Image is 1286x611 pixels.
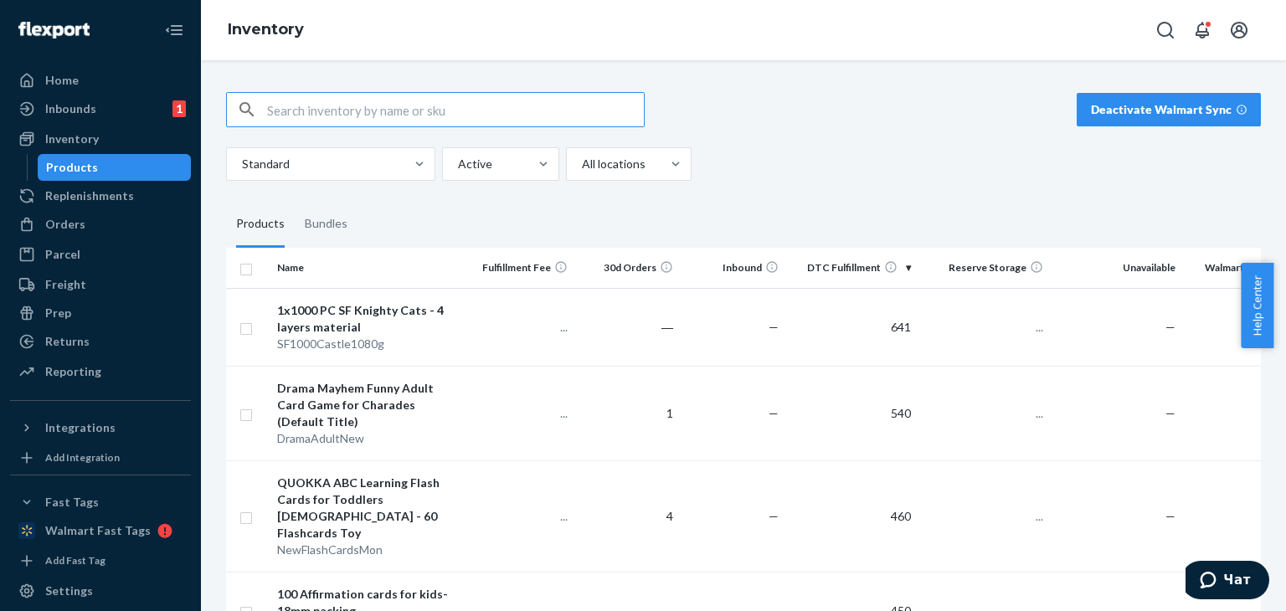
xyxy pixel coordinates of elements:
div: 1x1000 PC SF Knighty Cats - 4 layers material [277,302,462,336]
div: Parcel [45,246,80,263]
a: Inbounds1 [10,95,191,122]
a: Freight [10,271,191,298]
p: ... [924,508,1043,525]
a: Products [38,154,192,181]
span: — [1165,406,1175,420]
p: ... [924,405,1043,422]
div: Inventory [45,131,99,147]
th: DTC Fulfillment [785,248,918,288]
div: Add Integration [45,450,120,465]
a: Add Fast Tag [10,551,191,571]
input: Active [456,156,458,172]
input: All locations [580,156,582,172]
a: Reporting [10,358,191,385]
ol: breadcrumbs [214,6,317,54]
a: Home [10,67,191,94]
div: DramaAdultNew [277,430,462,447]
p: ... [475,508,567,525]
button: Integrations [10,414,191,441]
span: — [1165,320,1175,334]
div: Inbounds [45,100,96,117]
span: — [769,406,779,420]
div: QUOKKA ABC Learning Flash Cards for Toddlers [DEMOGRAPHIC_DATA] - 60 Flashcards Toy [277,475,462,542]
a: Orders [10,211,191,238]
a: Replenishments [10,182,191,209]
div: Orders [45,216,85,233]
div: Bundles [305,201,347,248]
img: Flexport logo [18,22,90,39]
p: ... [475,405,567,422]
a: Returns [10,328,191,355]
span: — [769,509,779,523]
a: Settings [10,578,191,604]
td: ― [574,288,680,366]
td: 460 [785,460,918,572]
div: Add Fast Tag [45,553,105,567]
a: Add Integration [10,448,191,468]
span: — [769,320,779,334]
a: Inventory [10,126,191,152]
div: NewFlashCardsMon [277,542,462,558]
button: Open Search Box [1149,13,1182,47]
div: Walmart Fast Tags [45,522,151,539]
div: Replenishments [45,187,134,204]
th: Fulfillment Fee [468,248,574,288]
button: Open notifications [1186,13,1219,47]
div: Freight [45,276,86,293]
a: Prep [10,300,191,326]
div: Integrations [45,419,116,436]
a: Inventory [228,20,304,39]
input: Search inventory by name or sku [267,93,644,126]
input: Standard [240,156,242,172]
a: Walmart Fast Tags [10,517,191,544]
button: Help Center [1241,263,1273,348]
td: 641 [785,288,918,366]
div: Reporting [45,363,101,380]
th: Unavailable [1050,248,1182,288]
td: 1 [574,366,680,460]
p: ... [475,319,567,336]
th: Inbound [680,248,785,288]
button: Deactivate Walmart Sync [1077,93,1261,126]
p: ... [924,319,1043,336]
div: Products [236,201,285,248]
td: 540 [785,366,918,460]
div: SF1000Castle1080g [277,336,462,352]
div: Returns [45,333,90,350]
div: Fast Tags [45,494,99,511]
div: Drama Mayhem Funny Adult Card Game for Charades (Default Title) [277,380,462,430]
button: Close Navigation [157,13,191,47]
td: 4 [574,460,680,572]
div: Settings [45,583,93,599]
a: Parcel [10,241,191,268]
th: Reserve Storage [918,248,1050,288]
div: Prep [45,305,71,321]
span: — [1165,509,1175,523]
div: Products [46,159,98,176]
th: 30d Orders [574,248,680,288]
iframe: Відкрити віджет, в якому ви зможете звернутися до одного з наших агентів [1186,561,1269,603]
button: Fast Tags [10,489,191,516]
div: 1 [172,100,186,117]
button: Open account menu [1222,13,1256,47]
div: Home [45,72,79,89]
th: Name [270,248,469,288]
